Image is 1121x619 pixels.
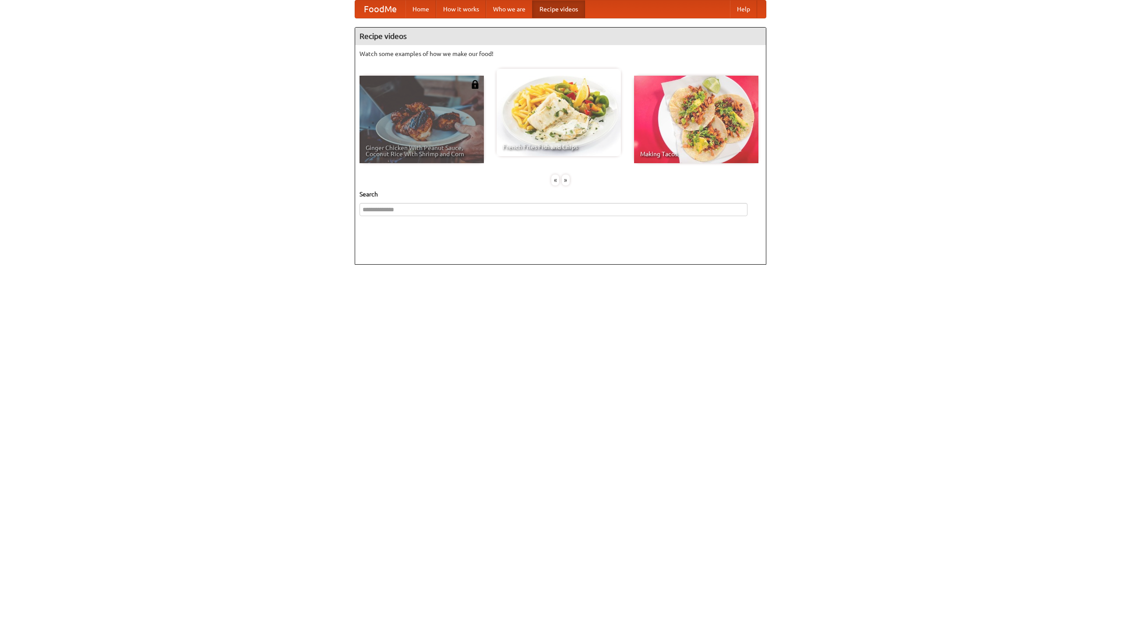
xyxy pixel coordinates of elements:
div: « [551,175,559,185]
h5: Search [360,190,761,199]
div: » [562,175,570,185]
img: 483408.png [471,80,479,89]
a: Making Tacos [634,76,758,163]
span: French Fries Fish and Chips [503,144,615,150]
a: Home [405,0,436,18]
a: Who we are [486,0,532,18]
a: French Fries Fish and Chips [497,69,621,156]
h4: Recipe videos [355,28,766,45]
p: Watch some examples of how we make our food! [360,49,761,58]
a: FoodMe [355,0,405,18]
a: Help [730,0,757,18]
a: How it works [436,0,486,18]
span: Making Tacos [640,151,752,157]
a: Recipe videos [532,0,585,18]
